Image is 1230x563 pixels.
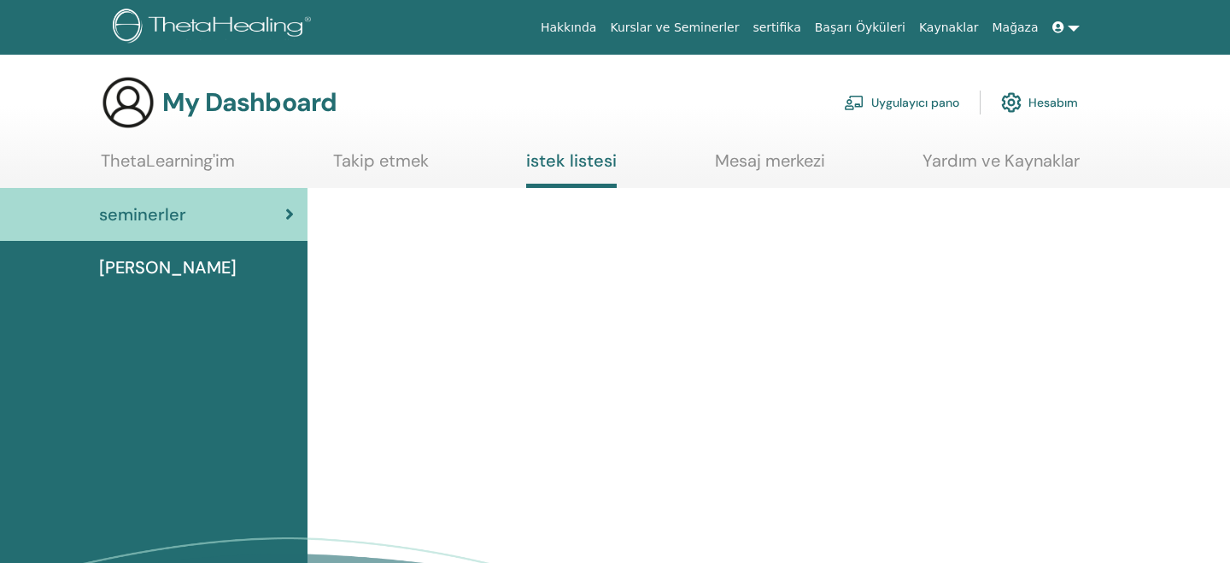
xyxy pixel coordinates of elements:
[746,12,807,44] a: sertifika
[113,9,317,47] img: logo.png
[603,12,746,44] a: Kurslar ve Seminerler
[526,150,617,188] a: istek listesi
[1001,84,1078,121] a: Hesabım
[715,150,825,184] a: Mesaj merkezi
[99,255,237,280] span: [PERSON_NAME]
[99,202,186,227] span: seminerler
[912,12,986,44] a: Kaynaklar
[101,75,155,130] img: generic-user-icon.jpg
[534,12,604,44] a: Hakkında
[922,150,1080,184] a: Yardım ve Kaynaklar
[844,84,959,121] a: Uygulayıcı pano
[808,12,912,44] a: Başarı Öyküleri
[333,150,429,184] a: Takip etmek
[844,95,864,110] img: chalkboard-teacher.svg
[101,150,235,184] a: ThetaLearning'im
[985,12,1045,44] a: Mağaza
[162,87,337,118] h3: My Dashboard
[1001,88,1022,117] img: cog.svg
